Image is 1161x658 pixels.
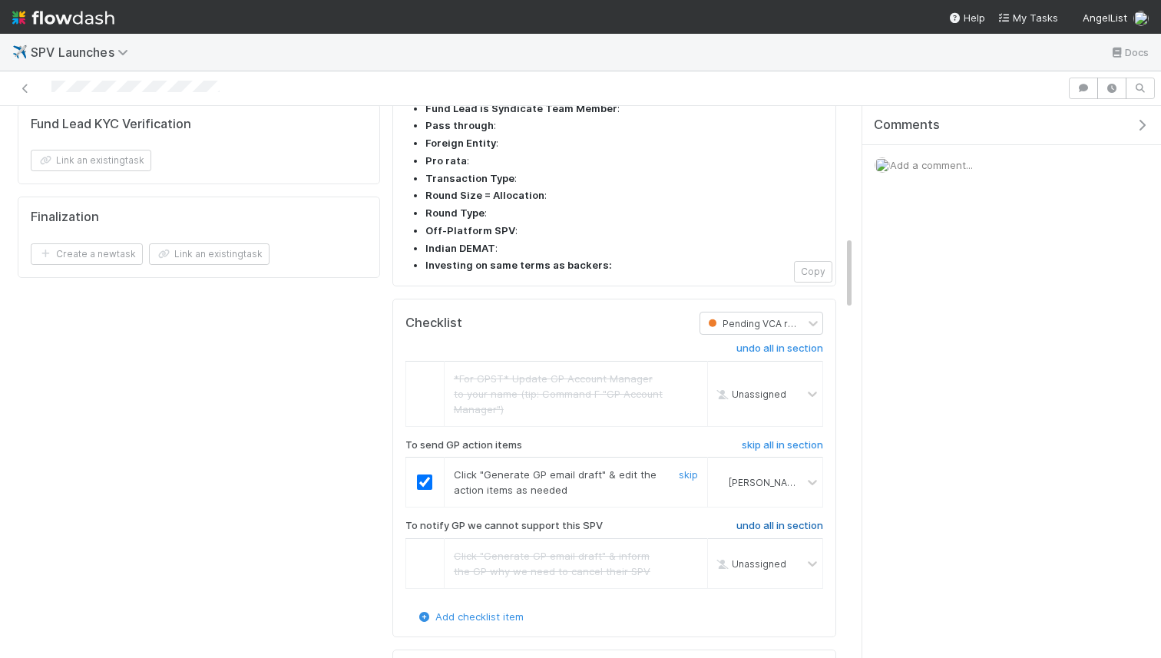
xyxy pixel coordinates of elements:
[425,188,823,203] li: :
[12,45,28,58] span: ✈️
[713,558,786,570] span: Unassigned
[425,242,495,254] strong: Indian DEMAT
[425,136,823,151] li: :
[1133,11,1149,26] img: avatar_d2b43477-63dc-4e62-be5b-6fdd450c05a1.png
[875,157,890,173] img: avatar_d2b43477-63dc-4e62-be5b-6fdd450c05a1.png
[425,154,467,167] strong: Pro rata
[425,259,612,271] strong: Investing on same terms as backers:
[405,520,603,532] h6: To notify GP we cannot support this SPV
[149,243,270,265] button: Link an existingtask
[742,439,823,458] a: skip all in section
[742,439,823,451] h6: skip all in section
[425,102,617,114] strong: Fund Lead is Syndicate Team Member
[425,172,514,184] strong: Transaction Type
[454,372,663,415] span: *For GPST* Update GP Account Manager to your name (tip: Command F "GP Account Manager")
[425,119,494,131] strong: Pass through
[425,118,823,134] li: :
[948,10,985,25] div: Help
[12,5,114,31] img: logo-inverted-e16ddd16eac7371096b0.svg
[736,520,823,532] h6: undo all in section
[425,223,823,239] li: :
[425,171,823,187] li: :
[736,342,823,361] a: undo all in section
[417,610,524,623] a: Add checklist item
[729,477,804,488] span: [PERSON_NAME]
[736,342,823,355] h6: undo all in section
[31,243,143,265] button: Create a newtask
[425,154,823,169] li: :
[997,12,1058,24] span: My Tasks
[31,117,191,132] h5: Fund Lead KYC Verification
[425,224,515,236] strong: Off-Platform SPV
[454,550,650,577] span: Click "Generate GP email draft" & inform the GP why we need to cancel their SPV
[1083,12,1127,24] span: AngelList
[405,316,462,331] h5: Checklist
[425,206,823,221] li: :
[1110,43,1149,61] a: Docs
[425,137,496,149] strong: Foreign Entity
[425,241,823,256] li: :
[713,388,786,399] span: Unassigned
[405,439,522,451] h6: To send GP action items
[425,189,544,201] strong: Round Size = Allocation
[874,117,940,133] span: Comments
[454,468,657,496] span: Click "Generate GP email draft" & edit the action items as needed
[794,261,832,283] button: Copy
[679,468,698,481] a: skip
[425,207,485,219] strong: Round Type
[31,210,99,225] h5: Finalization
[714,476,726,488] img: avatar_d2b43477-63dc-4e62-be5b-6fdd450c05a1.png
[31,150,151,171] button: Link an existingtask
[997,10,1058,25] a: My Tasks
[425,101,823,117] li: :
[705,318,815,329] span: Pending VCA review
[31,45,136,60] span: SPV Launches
[890,159,973,171] span: Add a comment...
[736,520,823,538] a: undo all in section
